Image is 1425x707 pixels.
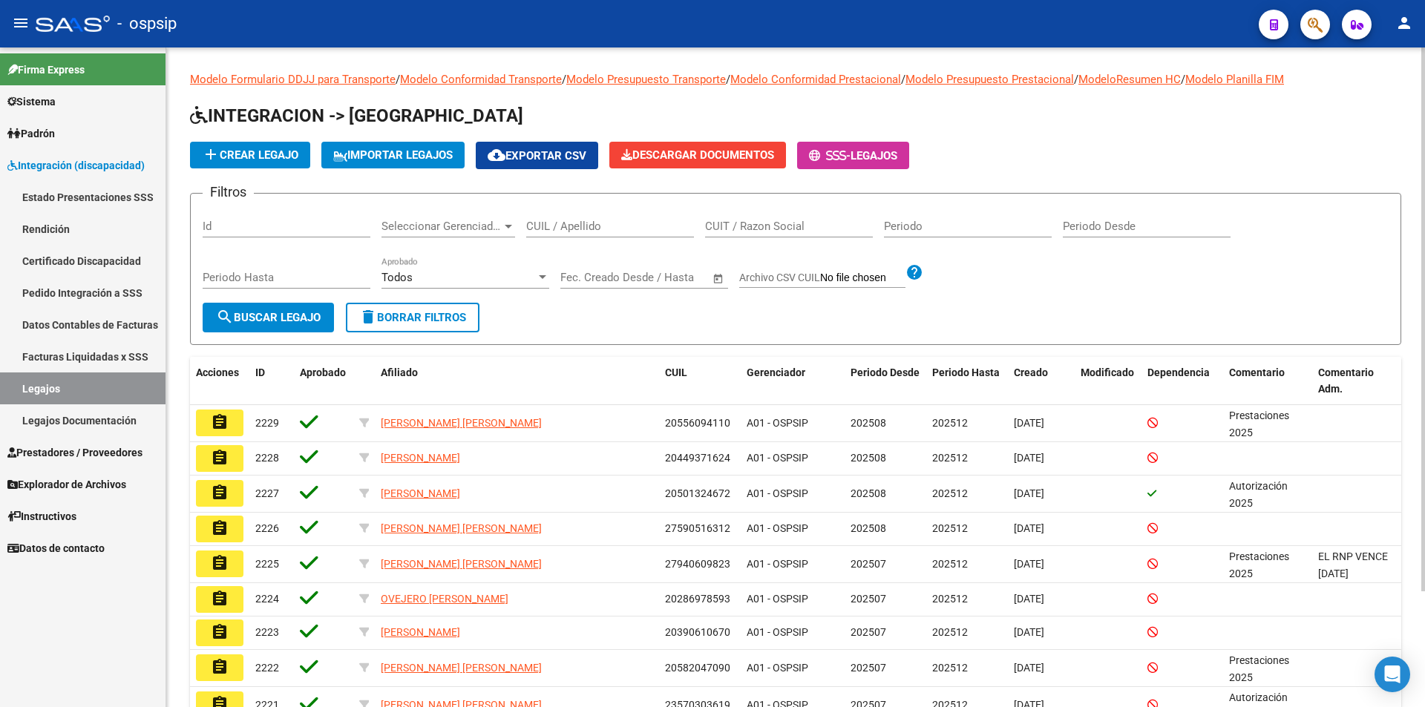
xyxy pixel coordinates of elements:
[211,658,229,676] mat-icon: assignment
[622,271,694,284] input: End date
[211,449,229,467] mat-icon: assignment
[845,357,926,406] datatable-header-cell: Periodo Desde
[203,182,254,203] h3: Filtros
[905,73,1074,86] a: Modelo Presupuesto Prestacional
[851,662,886,674] span: 202507
[1014,522,1044,534] span: [DATE]
[1014,558,1044,570] span: [DATE]
[1229,550,1289,579] span: Prestaciones 2025
[932,626,968,638] span: 202512
[747,522,808,534] span: A01 - OSPSIP
[7,508,76,525] span: Instructivos
[747,626,808,638] span: A01 - OSPSIP
[381,522,542,534] span: [PERSON_NAME] [PERSON_NAME]
[851,487,886,499] span: 202508
[747,487,808,499] span: A01 - OSPSIP
[300,366,346,378] span: Aprobado
[932,558,968,570] span: 202512
[381,220,502,233] span: Seleccionar Gerenciador
[659,357,741,406] datatable-header-cell: CUIL
[117,7,177,40] span: - ospsip
[851,558,886,570] span: 202507
[211,623,229,641] mat-icon: assignment
[12,14,30,32] mat-icon: menu
[255,558,279,570] span: 2225
[932,522,968,534] span: 202512
[932,366,1000,378] span: Periodo Hasta
[7,125,55,142] span: Padrón
[333,148,453,162] span: IMPORTAR LEGAJOS
[665,626,730,638] span: 20390610670
[7,157,145,174] span: Integración (discapacidad)
[381,417,542,429] span: [PERSON_NAME] [PERSON_NAME]
[1229,654,1289,683] span: Prestaciones 2025
[1229,480,1288,509] span: Autorización 2025
[321,142,465,168] button: IMPORTAR LEGAJOS
[196,366,239,378] span: Acciones
[566,73,726,86] a: Modelo Presupuesto Transporte
[730,73,901,86] a: Modelo Conformidad Prestacional
[255,452,279,464] span: 2228
[820,272,905,285] input: Archivo CSV CUIL
[1014,366,1048,378] span: Creado
[211,484,229,502] mat-icon: assignment
[1014,626,1044,638] span: [DATE]
[359,311,466,324] span: Borrar Filtros
[1014,452,1044,464] span: [DATE]
[741,357,845,406] datatable-header-cell: Gerenciador
[665,593,730,605] span: 20286978593
[190,105,523,126] span: INTEGRACION -> [GEOGRAPHIC_DATA]
[7,540,105,556] span: Datos de contacto
[255,487,279,499] span: 2227
[851,452,886,464] span: 202508
[216,311,321,324] span: Buscar Legajo
[7,476,126,493] span: Explorador de Archivos
[190,142,310,168] button: Crear Legajo
[294,357,353,406] datatable-header-cell: Aprobado
[249,357,294,406] datatable-header-cell: ID
[400,73,562,86] a: Modelo Conformidad Transporte
[488,149,586,162] span: Exportar CSV
[381,662,542,674] span: [PERSON_NAME] [PERSON_NAME]
[1223,357,1312,406] datatable-header-cell: Comentario
[211,519,229,537] mat-icon: assignment
[1229,410,1289,438] span: Prestaciones 2025
[1318,550,1388,579] span: EL RNP VENCE 14/10/2025
[851,149,897,162] span: Legajos
[1185,73,1284,86] a: Modelo Planilla FIM
[211,590,229,608] mat-icon: assignment
[211,413,229,431] mat-icon: assignment
[211,554,229,572] mat-icon: assignment
[381,626,460,638] span: [PERSON_NAME]
[1008,357,1075,406] datatable-header-cell: Creado
[381,558,542,570] span: [PERSON_NAME] [PERSON_NAME]
[851,593,886,605] span: 202507
[1147,366,1210,378] span: Dependencia
[7,444,142,461] span: Prestadores / Proveedores
[747,558,808,570] span: A01 - OSPSIP
[665,487,730,499] span: 20501324672
[488,146,505,164] mat-icon: cloud_download
[1014,662,1044,674] span: [DATE]
[747,662,808,674] span: A01 - OSPSIP
[255,417,279,429] span: 2229
[851,366,920,378] span: Periodo Desde
[255,662,279,674] span: 2222
[747,452,808,464] span: A01 - OSPSIP
[1318,366,1374,395] span: Comentario Adm.
[665,417,730,429] span: 20556094110
[255,366,265,378] span: ID
[926,357,1008,406] datatable-header-cell: Periodo Hasta
[621,148,774,162] span: Descargar Documentos
[1014,487,1044,499] span: [DATE]
[1014,593,1044,605] span: [DATE]
[202,148,298,162] span: Crear Legajo
[710,270,727,287] button: Open calendar
[381,366,418,378] span: Afiliado
[1078,73,1181,86] a: ModeloResumen HC
[190,357,249,406] datatable-header-cell: Acciones
[381,452,460,464] span: [PERSON_NAME]
[375,357,659,406] datatable-header-cell: Afiliado
[747,417,808,429] span: A01 - OSPSIP
[381,487,460,499] span: [PERSON_NAME]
